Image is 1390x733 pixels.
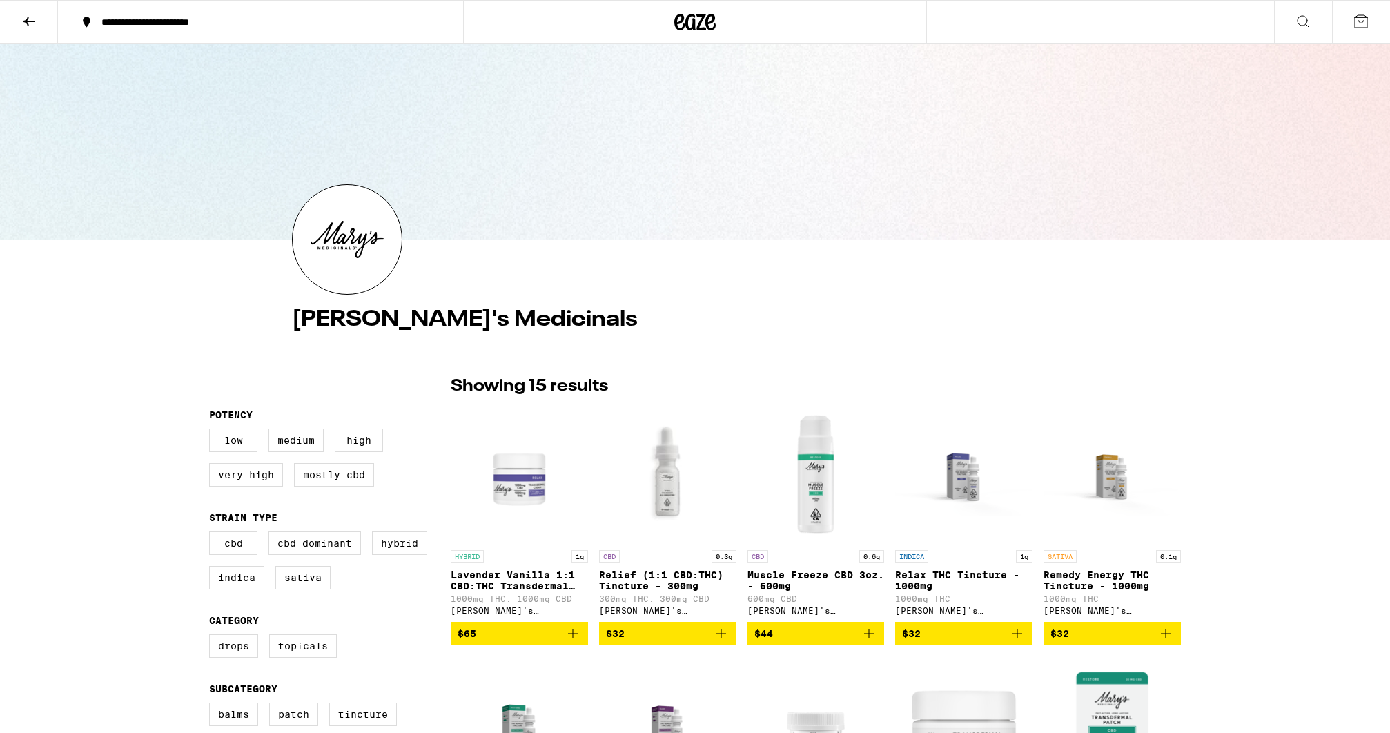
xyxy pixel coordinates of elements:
span: $44 [754,628,773,639]
p: 300mg THC: 300mg CBD [599,594,736,603]
legend: Strain Type [209,512,277,523]
img: Mary's Medicinals - Remedy Energy THC Tincture - 1000mg [1044,405,1181,543]
p: Muscle Freeze CBD 3oz. - 600mg [747,569,885,592]
span: $32 [902,628,921,639]
button: Add to bag [599,622,736,645]
label: CBD [209,531,257,555]
label: Patch [269,703,318,726]
p: 1000mg THC: 1000mg CBD [451,594,588,603]
div: [PERSON_NAME]'s Medicinals [599,606,736,615]
div: [PERSON_NAME]'s Medicinals [895,606,1032,615]
label: Tincture [329,703,397,726]
div: [PERSON_NAME]'s Medicinals [451,606,588,615]
p: 1g [571,550,588,563]
div: [PERSON_NAME]'s Medicinals [747,606,885,615]
label: Very High [209,463,283,487]
a: Open page for Muscle Freeze CBD 3oz. - 600mg from Mary's Medicinals [747,405,885,622]
label: CBD Dominant [268,531,361,555]
label: Mostly CBD [294,463,374,487]
p: 0.3g [712,550,736,563]
img: Mary's Medicinals - Lavender Vanilla 1:1 CBD:THC Transdermal Cream - 1000mg [451,405,588,543]
p: 1000mg THC [1044,594,1181,603]
p: INDICA [895,550,928,563]
legend: Subcategory [209,683,277,694]
p: Lavender Vanilla 1:1 CBD:THC Transdermal Cream - 1000mg [451,569,588,592]
a: Open page for Relief (1:1 CBD:THC) Tincture - 300mg from Mary's Medicinals [599,405,736,622]
button: Add to bag [895,622,1032,645]
p: 0.6g [859,550,884,563]
p: CBD [747,550,768,563]
a: Open page for Relax THC Tincture - 1000mg from Mary's Medicinals [895,405,1032,622]
legend: Potency [209,409,253,420]
p: Relief (1:1 CBD:THC) Tincture - 300mg [599,569,736,592]
p: SATIVA [1044,550,1077,563]
label: Drops [209,634,258,658]
p: 0.1g [1156,550,1181,563]
label: Medium [268,429,324,452]
p: Remedy Energy THC Tincture - 1000mg [1044,569,1181,592]
label: Hybrid [372,531,427,555]
p: CBD [599,550,620,563]
label: Sativa [275,566,331,589]
p: 600mg CBD [747,594,885,603]
img: Mary's Medicinals - Relief (1:1 CBD:THC) Tincture - 300mg [599,405,736,543]
button: Add to bag [1044,622,1181,645]
p: 1000mg THC [895,594,1032,603]
div: [PERSON_NAME]'s Medicinals [1044,606,1181,615]
label: High [335,429,383,452]
p: Showing 15 results [451,375,608,398]
label: Balms [209,703,258,726]
p: HYBRID [451,550,484,563]
span: $32 [1050,628,1069,639]
img: Mary's Medicinals - Muscle Freeze CBD 3oz. - 600mg [747,405,885,543]
a: Open page for Lavender Vanilla 1:1 CBD:THC Transdermal Cream - 1000mg from Mary's Medicinals [451,405,588,622]
p: 1g [1016,550,1032,563]
span: $65 [458,628,476,639]
legend: Category [209,615,259,626]
img: Mary's Medicinals logo [293,185,402,294]
button: Add to bag [747,622,885,645]
label: Indica [209,566,264,589]
label: Topicals [269,634,337,658]
a: Open page for Remedy Energy THC Tincture - 1000mg from Mary's Medicinals [1044,405,1181,622]
label: Low [209,429,257,452]
img: Mary's Medicinals - Relax THC Tincture - 1000mg [895,405,1032,543]
p: Relax THC Tincture - 1000mg [895,569,1032,592]
span: $32 [606,628,625,639]
button: Add to bag [451,622,588,645]
h4: [PERSON_NAME]'s Medicinals [292,309,1098,331]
